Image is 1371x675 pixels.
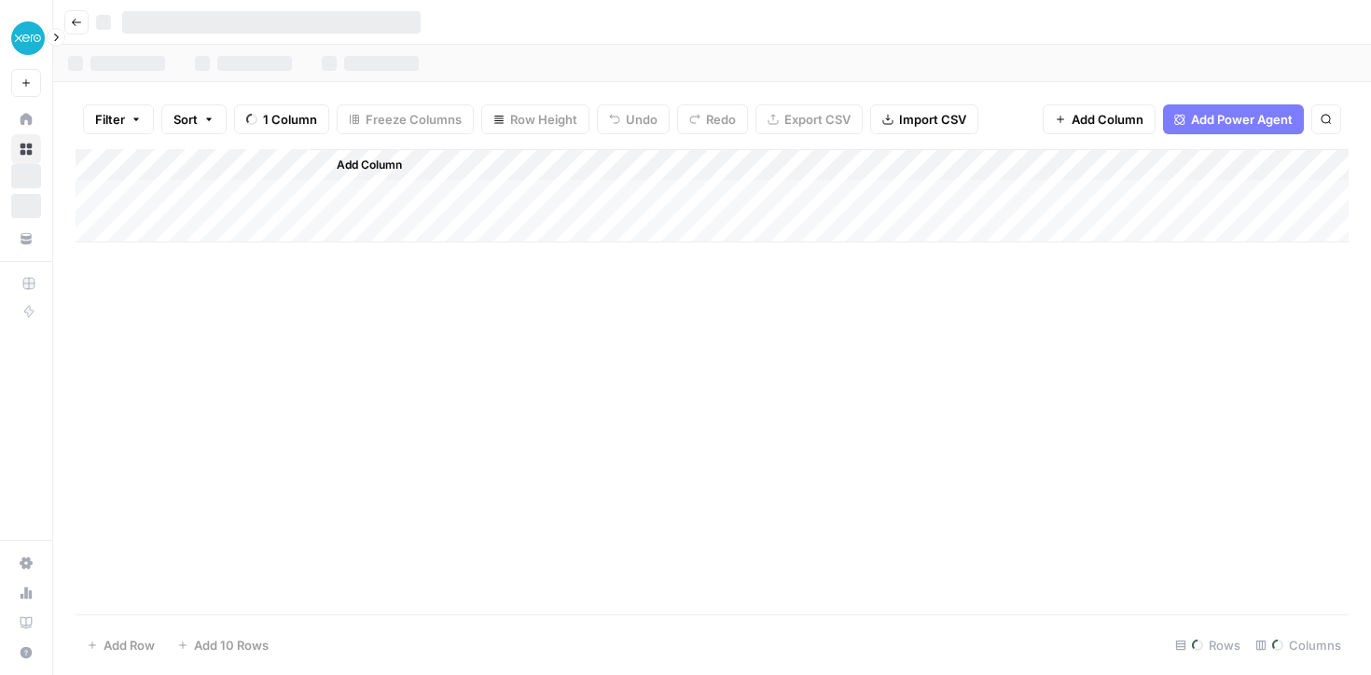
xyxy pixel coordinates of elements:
[337,104,474,134] button: Freeze Columns
[1248,630,1349,660] div: Columns
[95,110,125,129] span: Filter
[11,15,41,62] button: Workspace: XeroOps
[1168,630,1248,660] div: Rows
[11,638,41,668] button: Help + Support
[173,110,198,129] span: Sort
[234,104,329,134] button: 1 Column
[1163,104,1304,134] button: Add Power Agent
[597,104,670,134] button: Undo
[11,224,41,254] a: Your Data
[11,134,41,164] a: Browse
[626,110,658,129] span: Undo
[76,630,166,660] button: Add Row
[161,104,227,134] button: Sort
[1043,104,1156,134] button: Add Column
[784,110,851,129] span: Export CSV
[481,104,589,134] button: Row Height
[11,578,41,608] a: Usage
[1191,110,1293,129] span: Add Power Agent
[83,104,154,134] button: Filter
[11,104,41,134] a: Home
[677,104,748,134] button: Redo
[312,153,409,177] button: Add Column
[366,110,462,129] span: Freeze Columns
[1072,110,1143,129] span: Add Column
[104,636,155,654] span: Add Row
[755,104,863,134] button: Export CSV
[11,21,45,55] img: XeroOps Logo
[510,110,577,129] span: Row Height
[194,636,269,654] span: Add 10 Rows
[11,608,41,638] a: Learning Hub
[870,104,978,134] button: Import CSV
[11,548,41,578] a: Settings
[899,110,966,129] span: Import CSV
[263,110,317,129] span: 1 Column
[166,630,280,660] button: Add 10 Rows
[706,110,736,129] span: Redo
[337,157,402,173] span: Add Column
